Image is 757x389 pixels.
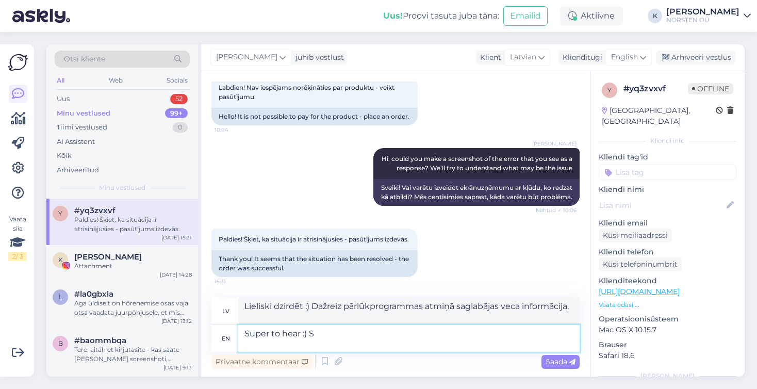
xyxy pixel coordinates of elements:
div: Kõik [57,151,72,161]
div: [PERSON_NAME] [666,8,739,16]
div: Klienditugi [558,52,602,63]
div: Tere, aitäh et kirjutasite - kas saate [PERSON_NAME] screenshoti, vaataksime üle, mis seal olla v... [74,345,192,364]
input: Lisa nimi [599,200,725,211]
span: Latvian [510,52,536,63]
p: Kliendi tag'id [599,152,736,163]
p: Mac OS X 10.15.7 [599,325,736,335]
div: Thank you! It seems that the situation has been resolved - the order was successful. [211,250,418,277]
p: Safari 18.6 [599,350,736,361]
div: 99+ [165,108,188,119]
div: Aga üldiselt on hõrenemise osas vaja otsa vaadata juurpõhjusele, et mis seda põhjustab. On see ea... [74,299,192,317]
span: Otsi kliente [64,54,105,64]
div: Attachment [74,262,192,271]
span: l [59,293,62,301]
span: Minu vestlused [99,183,145,192]
div: Socials [164,74,190,87]
b: Uus! [383,11,403,21]
div: Kliendi info [599,136,736,145]
span: Paldies! Šķiet, ka situācija ir atrisinājusies - pasūtījums izdevās. [219,235,409,243]
span: #baommbqa [74,336,126,345]
img: Askly Logo [8,53,28,72]
a: [URL][DOMAIN_NAME] [599,287,680,296]
input: Lisa tag [599,165,736,180]
div: 2 / 3 [8,252,27,261]
div: [DATE] 9:13 [163,364,192,371]
div: lv [222,302,229,320]
div: Privaatne kommentaar [211,355,312,369]
p: Brauser [599,339,736,350]
div: Minu vestlused [57,108,110,119]
div: Arhiveeritud [57,165,99,175]
span: Kristina Maksimenko [74,252,142,262]
div: Küsi telefoninumbrit [599,257,682,271]
span: #yq3zvxvf [74,206,116,215]
span: y [607,86,612,94]
div: Hello! It is not possible to pay for the product - place an order. [211,108,418,125]
div: 52 [170,94,188,104]
span: Offline [688,83,733,94]
div: All [55,74,67,87]
div: Paldies! Šķiet, ka situācija ir atrisinājusies - pasūtījums izdevās. [74,215,192,234]
div: 0 [173,122,188,133]
div: Uus [57,94,70,104]
span: #la0gbxla [74,289,113,299]
div: AI Assistent [57,137,95,147]
div: [PERSON_NAME] [599,371,736,381]
a: [PERSON_NAME]NORSTEN OÜ [666,8,751,24]
div: [DATE] 14:28 [160,271,192,279]
p: Operatsioonisüsteem [599,314,736,325]
div: Arhiveeri vestlus [656,51,735,64]
span: English [611,52,638,63]
div: Proovi tasuta juba täna: [383,10,499,22]
span: Hi, could you make a screenshot of the error that you see as a response? We’ll try to understand ... [382,155,574,172]
div: Klient [476,52,501,63]
div: Web [107,74,125,87]
div: [DATE] 13:12 [161,317,192,325]
textarea: Lieliski dzirdēt :) Dažreiz pārlūkprogrammas atmiņā saglabājas veca informācija, [238,298,580,325]
div: juhib vestlust [291,52,344,63]
div: Küsi meiliaadressi [599,229,672,242]
span: K [58,256,63,264]
p: Kliendi nimi [599,184,736,195]
span: [PERSON_NAME] [216,52,277,63]
span: Saada [546,357,575,366]
textarea: Super to hear :) Sometimes the browser's memory keeps some old information in, [238,325,580,352]
span: 15:31 [215,278,253,285]
p: Kliendi telefon [599,247,736,257]
div: en [222,330,230,347]
p: Klienditeekond [599,275,736,286]
span: Nähtud ✓ 10:06 [536,206,577,214]
div: [DATE] 15:31 [161,234,192,241]
div: [GEOGRAPHIC_DATA], [GEOGRAPHIC_DATA] [602,105,716,127]
p: Kliendi email [599,218,736,229]
span: b [58,339,63,347]
div: Tiimi vestlused [57,122,107,133]
div: Vaata siia [8,215,27,261]
div: NORSTEN OÜ [666,16,739,24]
span: Labdien! Nav iespējams norēķināties par produktu - veikt pasūtījumu. [219,84,396,101]
div: Aktiivne [560,7,623,25]
div: Sveiki! Vai varētu izveidot ekrānuzņēmumu ar kļūdu, ko redzat kā atbildi? Mēs centīsimies saprast... [373,179,580,206]
p: Vaata edasi ... [599,300,736,310]
div: K [648,9,662,23]
span: [PERSON_NAME] [532,140,577,148]
span: 10:04 [215,126,253,134]
span: y [58,209,62,217]
button: Emailid [503,6,548,26]
div: # yq3zvxvf [623,83,688,95]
